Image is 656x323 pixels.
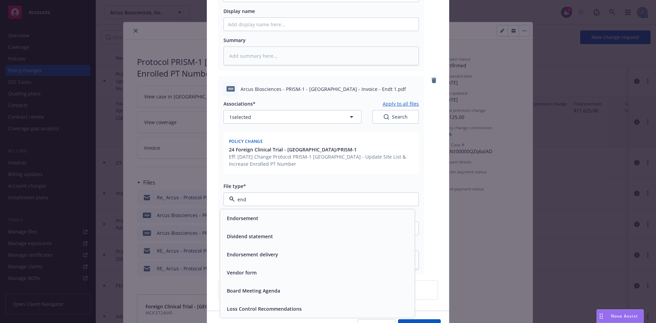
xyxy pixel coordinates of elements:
button: Dividend statement [227,233,273,240]
button: Endorsement delivery [227,251,278,258]
button: Endorsement [227,215,258,222]
input: Filter by keyword [235,196,405,203]
button: Nova Assist [597,309,644,323]
button: Vendor form [227,269,257,276]
div: Drag to move [597,310,605,323]
span: Nova Assist [611,313,638,319]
